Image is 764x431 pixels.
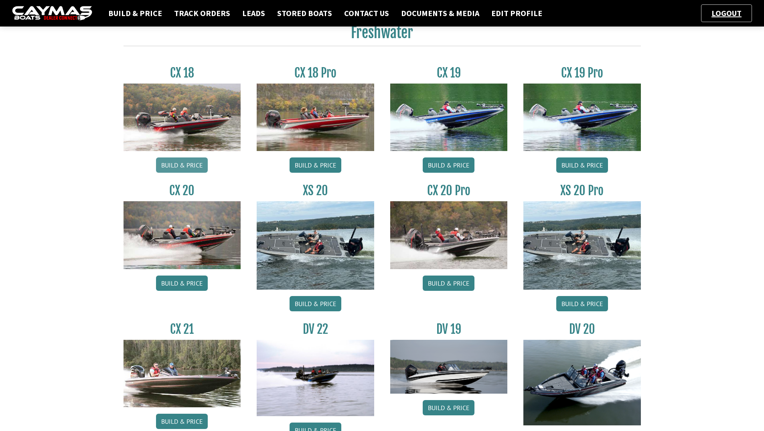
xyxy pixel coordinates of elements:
[124,84,241,151] img: CX-18S_thumbnail.jpg
[257,201,374,289] img: XS_20_resized.jpg
[156,276,208,291] a: Build & Price
[523,201,641,289] img: XS_20_resized.jpg
[124,201,241,269] img: CX-20_thumbnail.jpg
[423,157,474,173] a: Build & Price
[390,183,508,198] h3: CX 20 Pro
[257,65,374,80] h3: CX 18 Pro
[397,8,483,18] a: Documents & Media
[12,6,92,21] img: caymas-dealer-connect-2ed40d3bc7270c1d8d7ffb4b79bf05adc795679939227970def78ec6f6c03838.gif
[257,340,374,416] img: DV22_original_motor_cropped_for_caymas_connect.jpg
[104,8,166,18] a: Build & Price
[487,8,546,18] a: Edit Profile
[290,157,341,173] a: Build & Price
[707,8,746,18] a: Logout
[523,183,641,198] h3: XS 20 Pro
[390,84,508,151] img: CX19_thumbnail.jpg
[523,65,641,80] h3: CX 19 Pro
[124,65,241,80] h3: CX 18
[390,322,508,337] h3: DV 19
[170,8,234,18] a: Track Orders
[556,157,608,173] a: Build & Price
[523,340,641,425] img: DV_20_from_website_for_caymas_connect.png
[390,340,508,394] img: dv-19-ban_from_website_for_caymas_connect.png
[523,322,641,337] h3: DV 20
[390,201,508,269] img: CX-20Pro_thumbnail.jpg
[290,296,341,311] a: Build & Price
[423,276,474,291] a: Build & Price
[340,8,393,18] a: Contact Us
[124,322,241,337] h3: CX 21
[257,322,374,337] h3: DV 22
[273,8,336,18] a: Stored Boats
[523,84,641,151] img: CX19_thumbnail.jpg
[238,8,269,18] a: Leads
[124,24,641,46] h2: Freshwater
[124,340,241,407] img: CX21_thumb.jpg
[156,157,208,173] a: Build & Price
[124,183,241,198] h3: CX 20
[423,400,474,415] a: Build & Price
[156,414,208,429] a: Build & Price
[390,65,508,80] h3: CX 19
[257,183,374,198] h3: XS 20
[556,296,608,311] a: Build & Price
[257,84,374,151] img: CX-18SS_thumbnail.jpg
